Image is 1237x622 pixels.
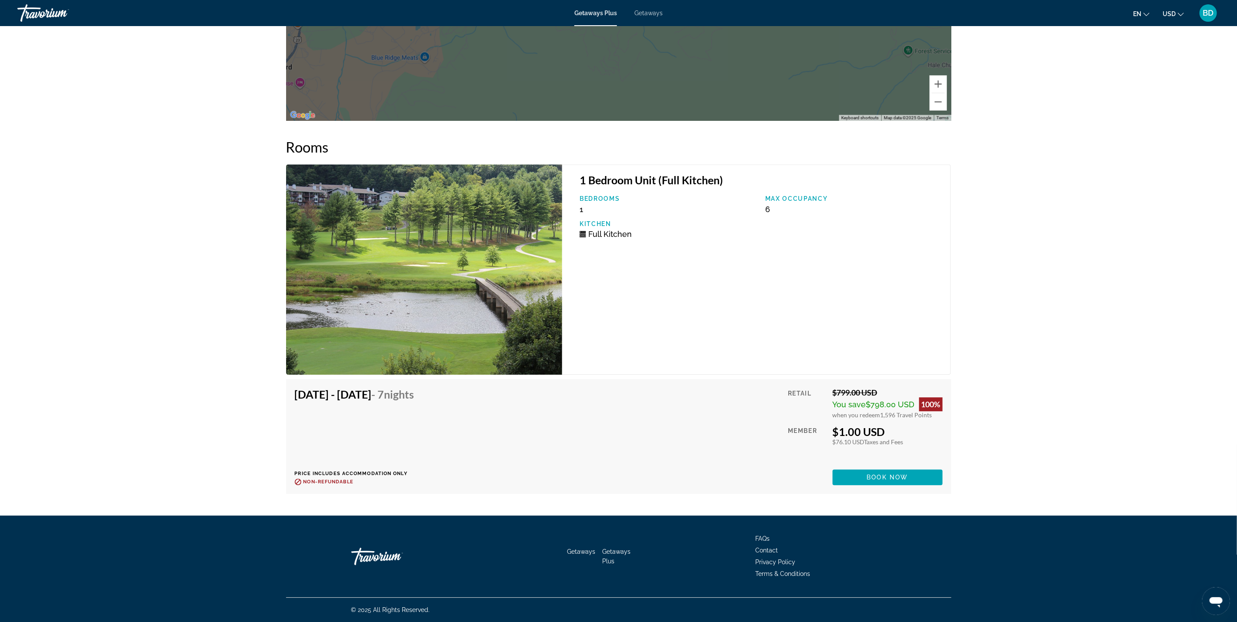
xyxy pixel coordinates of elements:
span: © 2025 All Rights Reserved. [351,606,430,613]
span: Book now [867,474,908,481]
span: 6 [765,205,770,214]
a: FAQs [756,535,770,542]
span: Non-refundable [303,479,353,485]
span: when you redeem [833,411,880,419]
span: en [1133,10,1141,17]
span: - 7 [372,388,414,401]
a: Open this area in Google Maps (opens a new window) [288,110,317,121]
p: Bedrooms [580,195,757,202]
a: Go Home [351,543,438,569]
a: Terms & Conditions [756,570,810,577]
img: Time Shares of Sky Valley [286,164,563,375]
span: BD [1203,9,1214,17]
span: Map data ©2025 Google [884,115,931,120]
a: Getaways Plus [574,10,617,17]
div: Member [788,425,826,463]
button: Zoom out [930,93,947,110]
span: You save [833,400,866,409]
a: Privacy Policy [756,559,796,565]
iframe: Button to launch messaging window [1202,587,1230,615]
div: Retail [788,388,826,419]
span: $798.00 USD [866,400,915,409]
button: Zoom in [930,75,947,93]
a: Getaways [567,548,595,555]
button: Keyboard shortcuts [841,115,879,121]
button: Change currency [1163,7,1184,20]
a: Getaways [634,10,663,17]
div: $76.10 USD [833,438,943,446]
span: Nights [384,388,414,401]
button: Change language [1133,7,1150,20]
a: Travorium [17,2,104,24]
span: Taxes and Fees [864,438,904,446]
a: Getaways Plus [602,548,630,565]
h4: [DATE] - [DATE] [295,388,414,401]
a: Terms (opens in new tab) [937,115,949,120]
div: $1.00 USD [833,425,943,438]
p: Price includes accommodation only [295,471,421,476]
div: 100% [919,397,943,411]
div: $799.00 USD [833,388,943,397]
p: Max Occupancy [765,195,942,202]
span: 1 [580,205,583,214]
span: 1,596 Travel Points [880,411,932,419]
button: User Menu [1197,4,1220,22]
span: USD [1163,10,1176,17]
span: Full Kitchen [588,230,632,239]
img: Google [288,110,317,121]
h2: Rooms [286,138,951,156]
p: Kitchen [580,220,757,227]
h3: 1 Bedroom Unit (Full Kitchen) [580,173,942,186]
button: Book now [833,469,943,485]
a: Contact [756,547,778,554]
